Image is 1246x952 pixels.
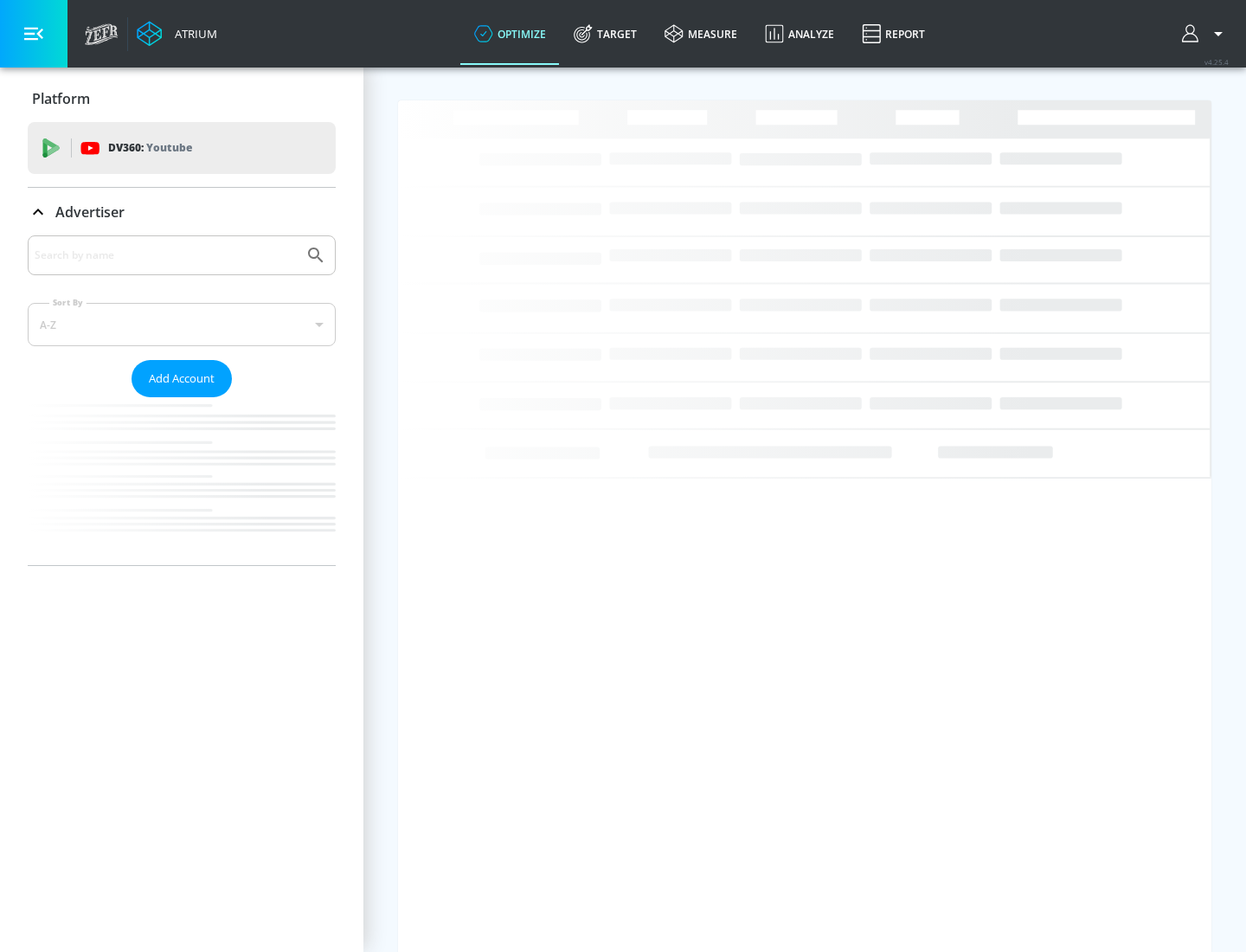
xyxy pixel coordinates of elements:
[28,122,336,174] div: DV360: Youtube
[137,21,217,47] a: Atrium
[28,188,336,236] div: Advertiser
[751,3,848,65] a: Analyze
[560,3,651,65] a: Target
[168,26,217,42] div: Atrium
[848,3,939,65] a: Report
[28,235,336,565] div: Advertiser
[49,297,87,308] label: Sort By
[28,303,336,346] div: A-Z
[28,397,336,565] nav: list of Advertiser
[32,89,90,108] p: Platform
[28,74,336,123] div: Platform
[149,369,215,389] span: Add Account
[35,244,297,267] input: Search by name
[108,138,192,158] p: DV360:
[1204,57,1229,67] span: v 4.25.4
[132,360,232,397] button: Add Account
[146,138,192,157] p: Youtube
[460,3,560,65] a: optimize
[55,203,125,222] p: Advertiser
[651,3,751,65] a: measure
